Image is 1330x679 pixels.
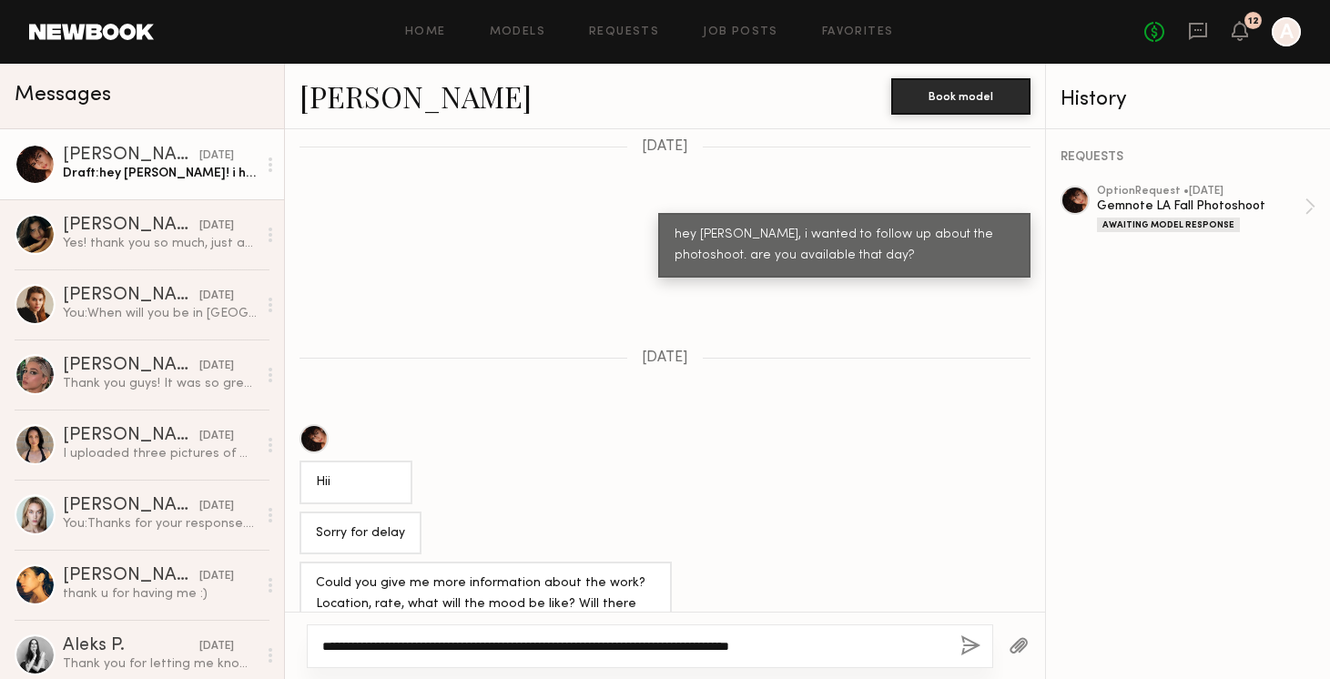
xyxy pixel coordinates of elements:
div: [DATE] [199,428,234,445]
a: Job Posts [703,26,778,38]
span: Messages [15,85,111,106]
div: Thank you for letting me know! Have a great shoot :) [63,655,257,673]
div: [PERSON_NAME] [63,497,199,515]
div: [PERSON_NAME] [63,357,199,375]
div: [PERSON_NAME] [63,287,199,305]
div: [PERSON_NAME] [63,147,199,165]
a: Models [490,26,545,38]
div: I uploaded three pictures of me on my profile of recent pictures with my current hair. Let me kno... [63,445,257,462]
div: Yes! thank you so much, just accepted the request! :) [63,235,257,252]
a: Requests [589,26,659,38]
a: Favorites [822,26,894,38]
div: 12 [1248,16,1259,26]
div: hey [PERSON_NAME], i wanted to follow up about the photoshoot. are you available that day? [675,225,1014,267]
div: [DATE] [199,288,234,305]
span: [DATE] [642,139,688,155]
div: Sorry for delay [316,523,405,544]
div: [DATE] [199,147,234,165]
a: [PERSON_NAME] [300,76,532,116]
div: [PERSON_NAME] [63,567,199,585]
div: option Request • [DATE] [1097,186,1305,198]
div: REQUESTS [1061,151,1315,164]
div: [DATE] [199,218,234,235]
div: [DATE] [199,638,234,655]
div: Thank you guys! It was so great working with you:) [63,375,257,392]
div: [PERSON_NAME] [63,427,199,445]
div: Could you give me more information about the work? Location, rate, what will the mood be like? Wi... [316,573,655,636]
div: [PERSON_NAME] [63,217,199,235]
div: [DATE] [199,498,234,515]
div: Gemnote LA Fall Photoshoot [1097,198,1305,215]
button: Book model [891,78,1030,115]
div: You: When will you be in [GEOGRAPHIC_DATA]? You said you’d be back in the beginning of September.... [63,305,257,322]
a: optionRequest •[DATE]Gemnote LA Fall PhotoshootAwaiting Model Response [1097,186,1315,232]
div: Draft: hey [PERSON_NAME]! i had invited you to the photoshoot request/listing which had all this ... [63,165,257,182]
div: Hii [316,472,396,493]
a: Home [405,26,446,38]
div: [DATE] [199,568,234,585]
div: [DATE] [199,358,234,375]
div: You: Thanks for your response. That day is set for us, but I'll lyk if/when there's another oppor... [63,515,257,532]
div: thank u for having me :) [63,585,257,603]
span: [DATE] [642,350,688,366]
a: Book model [891,87,1030,103]
a: A [1272,17,1301,46]
div: Aleks P. [63,637,199,655]
div: History [1061,89,1315,110]
div: Awaiting Model Response [1097,218,1240,232]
